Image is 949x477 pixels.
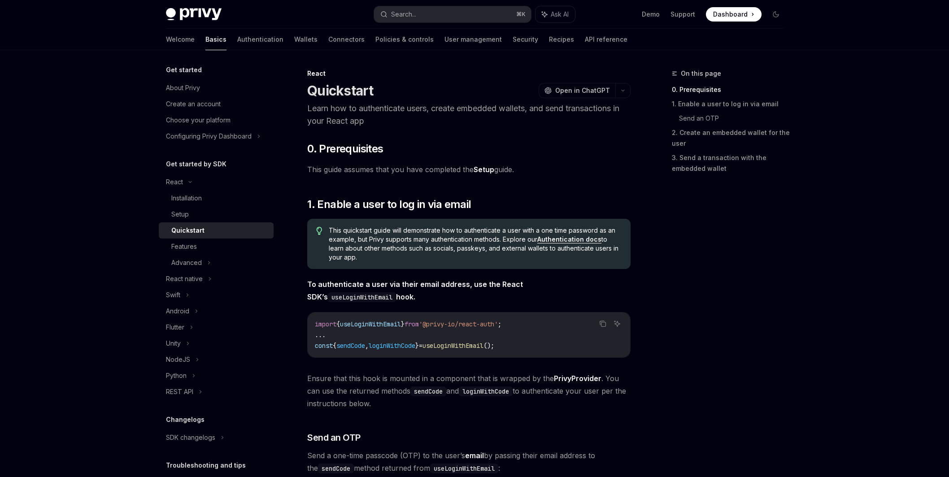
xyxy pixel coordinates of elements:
h5: Troubleshooting and tips [166,460,246,471]
button: Ask AI [535,6,575,22]
a: Welcome [166,29,195,50]
code: loginWithCode [459,386,513,396]
strong: To authenticate a user via their email address, use the React SDK’s hook. [307,280,523,301]
span: 0. Prerequisites [307,142,383,156]
span: = [419,342,422,350]
a: Setup [474,165,494,174]
a: Support [670,10,695,19]
a: Connectors [328,29,365,50]
div: React [166,177,183,187]
div: React native [166,273,203,284]
div: Choose your platform [166,115,231,126]
a: Basics [205,29,226,50]
a: 3. Send a transaction with the embedded wallet [672,151,790,176]
code: useLoginWithEmail [328,292,396,302]
span: useLoginWithEmail [422,342,483,350]
a: Send an OTP [679,111,790,126]
h1: Quickstart [307,82,374,99]
div: Create an account [166,99,221,109]
span: } [415,342,419,350]
span: , [365,342,369,350]
div: Configuring Privy Dashboard [166,131,252,142]
span: { [333,342,336,350]
button: Open in ChatGPT [539,83,615,98]
span: Send an OTP [307,431,361,444]
a: PrivyProvider [554,374,601,383]
div: Quickstart [171,225,205,236]
span: ⌘ K [516,11,526,18]
a: Features [159,238,274,255]
a: Demo [642,10,660,19]
div: NodeJS [166,354,190,365]
button: Ask AI [611,318,623,330]
span: import [315,320,336,328]
span: Ask AI [551,10,569,19]
span: Send a one-time passcode (OTP) to the user’s by passing their email address to the method returne... [307,449,631,474]
span: const [315,342,333,350]
div: React [307,69,631,78]
svg: Tip [316,227,322,235]
a: Dashboard [706,7,762,22]
div: SDK changelogs [166,432,215,443]
code: sendCode [318,464,354,473]
div: Flutter [166,322,184,333]
strong: email [465,451,484,460]
span: Ensure that this hook is mounted in a component that is wrapped by the . You can use the returned... [307,372,631,410]
a: 0. Prerequisites [672,82,790,97]
a: User management [444,29,502,50]
a: Setup [159,206,274,222]
div: About Privy [166,82,200,93]
div: Android [166,306,189,317]
code: sendCode [410,386,446,396]
div: Swift [166,290,180,300]
a: Choose your platform [159,112,274,128]
span: Dashboard [713,10,748,19]
div: Unity [166,338,181,349]
span: ; [498,320,501,328]
a: Create an account [159,96,274,112]
a: 2. Create an embedded wallet for the user [672,126,790,151]
div: Installation [171,193,202,204]
span: from [405,320,419,328]
div: REST API [166,386,193,397]
a: Authentication [237,29,283,50]
a: Quickstart [159,222,274,238]
div: Advanced [171,257,202,268]
button: Search...⌘K [374,6,531,22]
button: Toggle dark mode [769,7,783,22]
span: ... [315,331,326,339]
span: } [401,320,405,328]
a: About Privy [159,80,274,96]
p: Learn how to authenticate users, create embedded wallets, and send transactions in your React app [307,102,631,127]
h5: Changelogs [166,414,205,425]
a: Recipes [549,29,574,50]
span: Open in ChatGPT [555,86,610,95]
span: { [336,320,340,328]
img: dark logo [166,8,222,21]
a: 1. Enable a user to log in via email [672,97,790,111]
a: Authentication docs [537,235,601,243]
a: Security [513,29,538,50]
h5: Get started [166,65,202,75]
span: On this page [681,68,721,79]
span: loginWithCode [369,342,415,350]
div: Setup [171,209,189,220]
span: 1. Enable a user to log in via email [307,197,471,212]
span: useLoginWithEmail [340,320,401,328]
div: Search... [391,9,416,20]
a: Wallets [294,29,318,50]
code: useLoginWithEmail [430,464,498,473]
span: sendCode [336,342,365,350]
a: API reference [585,29,627,50]
span: (); [483,342,494,350]
div: Features [171,241,197,252]
span: This quickstart guide will demonstrate how to authenticate a user with a one time password as an ... [329,226,622,262]
h5: Get started by SDK [166,159,226,169]
a: Policies & controls [375,29,434,50]
a: Installation [159,190,274,206]
button: Copy the contents from the code block [597,318,609,330]
span: This guide assumes that you have completed the guide. [307,163,631,176]
div: Python [166,370,187,381]
span: '@privy-io/react-auth' [419,320,498,328]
